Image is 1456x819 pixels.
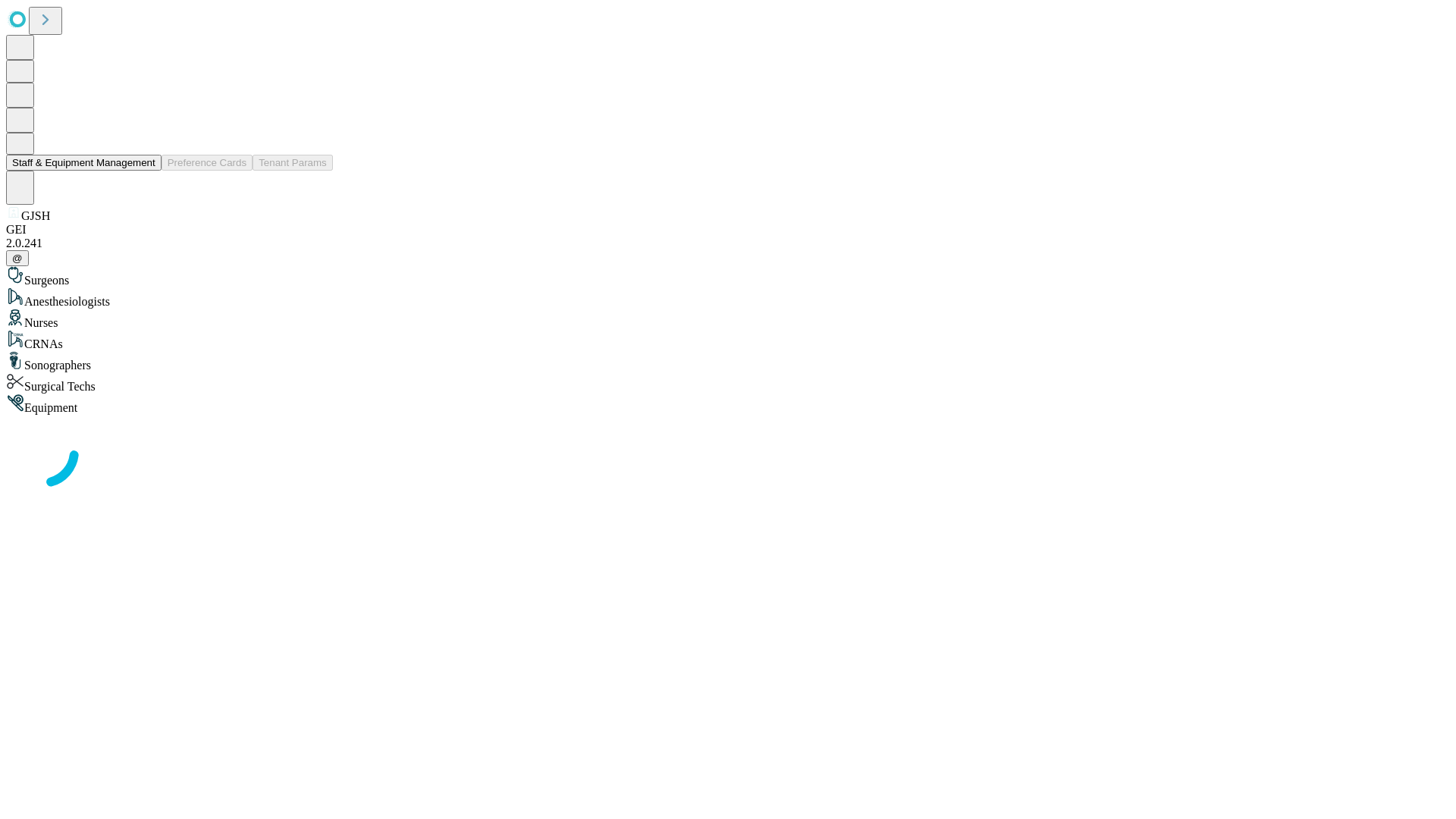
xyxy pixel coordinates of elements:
[6,155,162,171] button: Staff & Equipment Management
[6,394,1450,415] div: Equipment
[6,250,29,266] button: @
[6,237,1450,250] div: 2.0.241
[21,209,50,222] span: GJSH
[6,330,1450,351] div: CRNAs
[6,223,1450,237] div: GEI
[6,351,1450,372] div: Sonographers
[12,253,23,264] span: @
[6,372,1450,394] div: Surgical Techs
[6,309,1450,330] div: Nurses
[6,287,1450,309] div: Anesthesiologists
[162,155,253,171] button: Preference Cards
[6,266,1450,287] div: Surgeons
[253,155,333,171] button: Tenant Params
